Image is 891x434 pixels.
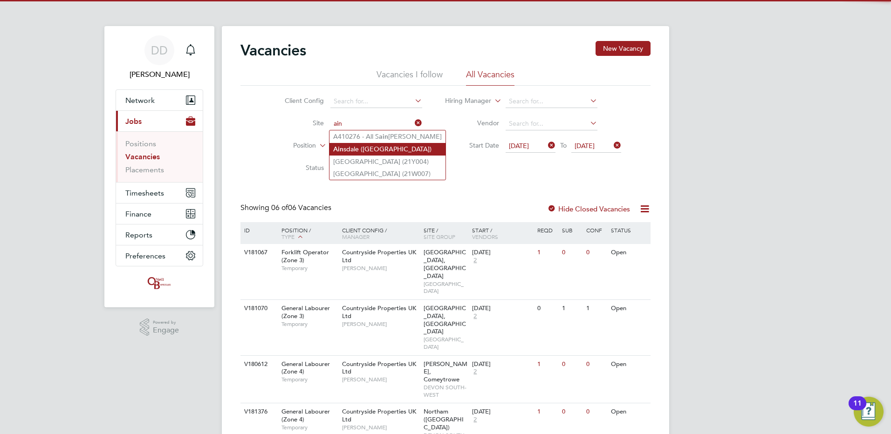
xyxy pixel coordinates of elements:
[125,165,164,174] a: Placements
[342,407,416,423] span: Countryside Properties UK Ltd
[116,69,203,80] span: Dalia Dimitrova
[547,204,630,213] label: Hide Closed Vacancies
[472,408,533,416] div: [DATE]
[242,356,274,373] div: V180612
[116,276,203,291] a: Go to home page
[281,424,337,431] span: Temporary
[240,41,306,60] h2: Vacancies
[535,244,559,261] div: 1
[509,142,529,150] span: [DATE]
[281,248,329,264] span: Forklift Operator (Zone 3)
[125,189,164,197] span: Timesheets
[281,233,295,240] span: Type
[153,319,179,326] span: Powered by
[242,244,274,261] div: V181067
[340,222,421,244] div: Client Config /
[560,300,584,317] div: 1
[438,96,491,106] label: Hiring Manager
[116,35,203,80] a: DD[PERSON_NAME]
[535,222,559,238] div: Reqd
[271,203,288,212] span: 06 of
[274,222,340,245] div: Position /
[584,300,608,317] div: 1
[560,356,584,373] div: 0
[125,117,142,126] span: Jobs
[342,304,416,320] span: Countryside Properties UK Ltd
[535,403,559,420] div: 1
[242,403,274,420] div: V181376
[342,376,419,383] span: [PERSON_NAME]
[125,231,152,239] span: Reports
[535,300,559,317] div: 0
[281,264,337,272] span: Temporary
[424,304,466,336] span: [GEOGRAPHIC_DATA], [GEOGRAPHIC_DATA]
[575,142,595,150] span: [DATE]
[342,424,419,431] span: [PERSON_NAME]
[281,376,337,383] span: Temporary
[125,139,156,148] a: Positions
[609,222,649,238] div: Status
[472,312,478,320] span: 2
[853,403,862,415] div: 11
[116,203,203,224] button: Finance
[472,305,533,312] div: [DATE]
[584,222,608,238] div: Conf
[506,117,597,130] input: Search for...
[270,119,324,127] label: Site
[146,276,173,291] img: oneillandbrennan-logo-retina.png
[854,397,884,427] button: Open Resource Center, 11 new notifications
[342,233,370,240] span: Manager
[329,130,445,143] li: A410276 - All S [PERSON_NAME]
[330,95,422,108] input: Search for...
[584,244,608,261] div: 0
[116,224,203,245] button: Reports
[270,163,324,172] label: Status
[424,280,468,295] span: [GEOGRAPHIC_DATA]
[424,248,466,280] span: [GEOGRAPHIC_DATA], [GEOGRAPHIC_DATA]
[140,319,179,336] a: Powered byEngage
[242,222,274,238] div: ID
[125,251,165,260] span: Preferences
[271,203,331,212] span: 06 Vacancies
[445,119,499,127] label: Vendor
[125,96,155,105] span: Network
[472,257,478,264] span: 2
[609,300,649,317] div: Open
[466,69,514,86] li: All Vacancies
[560,222,584,238] div: Sub
[560,403,584,420] div: 0
[125,210,151,218] span: Finance
[116,90,203,110] button: Network
[333,145,343,153] b: Ain
[330,117,422,130] input: Search for...
[472,233,498,240] span: Vendors
[329,143,445,156] li: sdale ([GEOGRAPHIC_DATA])
[560,244,584,261] div: 0
[609,356,649,373] div: Open
[506,95,597,108] input: Search for...
[242,300,274,317] div: V181070
[116,183,203,203] button: Timesheets
[104,26,214,307] nav: Main navigation
[470,222,535,244] div: Start /
[329,168,445,180] li: [GEOGRAPHIC_DATA] (21W007)
[472,249,533,257] div: [DATE]
[153,326,179,334] span: Engage
[535,356,559,373] div: 1
[424,407,464,431] span: Northam ([GEOGRAPHIC_DATA])
[270,96,324,105] label: Client Config
[557,139,569,151] span: To
[329,156,445,168] li: [GEOGRAPHIC_DATA] (21Y004)
[584,403,608,420] div: 0
[472,360,533,368] div: [DATE]
[609,403,649,420] div: Open
[421,222,470,244] div: Site /
[379,133,388,141] b: ain
[377,69,443,86] li: Vacancies I follow
[424,233,455,240] span: Site Group
[116,245,203,266] button: Preferences
[125,152,160,161] a: Vacancies
[424,336,468,350] span: [GEOGRAPHIC_DATA]
[445,141,499,149] label: Start Date
[472,416,478,424] span: 2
